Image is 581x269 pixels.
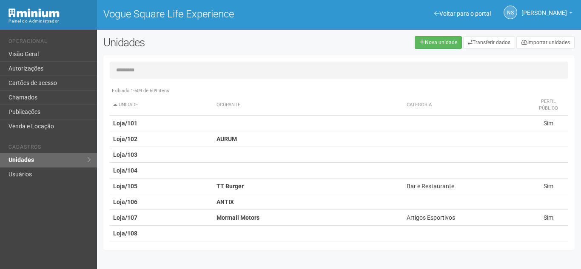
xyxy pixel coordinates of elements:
[113,230,137,237] strong: Loja/108
[403,210,529,226] td: Artigos Esportivos
[216,214,259,221] strong: Mormaii Motors
[403,178,529,194] td: Bar e Restaurante
[544,214,553,221] span: Sim
[113,183,137,190] strong: Loja/105
[521,1,567,16] span: Nicolle Silva
[415,36,462,49] a: Nova unidade
[9,8,60,17] img: Minium
[113,151,137,158] strong: Loja/103
[9,17,91,25] div: Painel do Administrador
[113,198,137,205] strong: Loja/106
[103,8,333,20] h1: Vogue Square Life Experience
[113,136,137,142] strong: Loja/102
[103,36,292,49] h2: Unidades
[113,214,137,221] strong: Loja/107
[9,144,91,153] li: Cadastros
[113,120,137,127] strong: Loja/101
[544,120,553,127] span: Sim
[113,167,137,174] strong: Loja/104
[216,183,244,190] strong: TT Burger
[504,6,517,19] a: NS
[213,95,403,116] th: Ocupante: activate to sort column ascending
[110,95,214,116] th: Unidade: activate to sort column descending
[516,36,575,49] a: Importar unidades
[529,95,568,116] th: Perfil público: activate to sort column ascending
[434,10,491,17] a: Voltar para o portal
[9,38,91,47] li: Operacional
[521,11,572,17] a: [PERSON_NAME]
[403,95,529,116] th: Categoria: activate to sort column ascending
[544,183,553,190] span: Sim
[216,136,237,142] strong: AURUM
[216,198,234,205] strong: ANTIX
[463,36,515,49] a: Transferir dados
[110,87,568,95] div: Exibindo 1-509 de 509 itens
